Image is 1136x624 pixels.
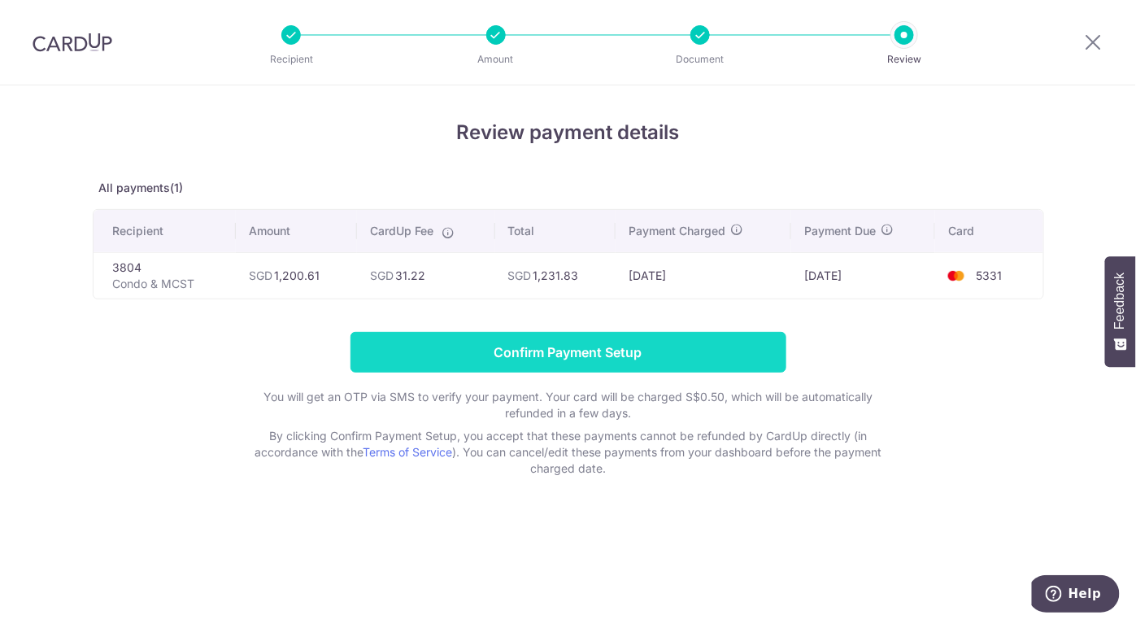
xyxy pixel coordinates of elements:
[231,51,351,68] p: Recipient
[243,389,894,421] p: You will get an OTP via SMS to verify your payment. Your card will be charged S$0.50, which will ...
[616,252,791,299] td: [DATE]
[629,223,725,239] span: Payment Charged
[363,445,452,459] a: Terms of Service
[94,252,237,299] td: 3804
[508,268,532,282] span: SGD
[495,210,616,252] th: Total
[93,180,1044,196] p: All payments(1)
[1105,256,1136,367] button: Feedback - Show survey
[94,210,237,252] th: Recipient
[436,51,556,68] p: Amount
[940,266,973,286] img: <span class="translation_missing" title="translation missing: en.account_steps.new_confirm_form.b...
[370,223,433,239] span: CardUp Fee
[33,33,112,52] img: CardUp
[1113,273,1128,329] span: Feedback
[935,210,1042,252] th: Card
[791,252,935,299] td: [DATE]
[236,252,356,299] td: 1,200.61
[495,252,616,299] td: 1,231.83
[976,268,1002,282] span: 5331
[370,268,394,282] span: SGD
[357,252,495,299] td: 31.22
[249,268,272,282] span: SGD
[350,332,786,373] input: Confirm Payment Setup
[1032,575,1120,616] iframe: Opens a widget where you can find more information
[236,210,356,252] th: Amount
[804,223,876,239] span: Payment Due
[113,276,224,292] p: Condo & MCST
[93,118,1044,147] h4: Review payment details
[844,51,964,68] p: Review
[640,51,760,68] p: Document
[243,428,894,477] p: By clicking Confirm Payment Setup, you accept that these payments cannot be refunded by CardUp di...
